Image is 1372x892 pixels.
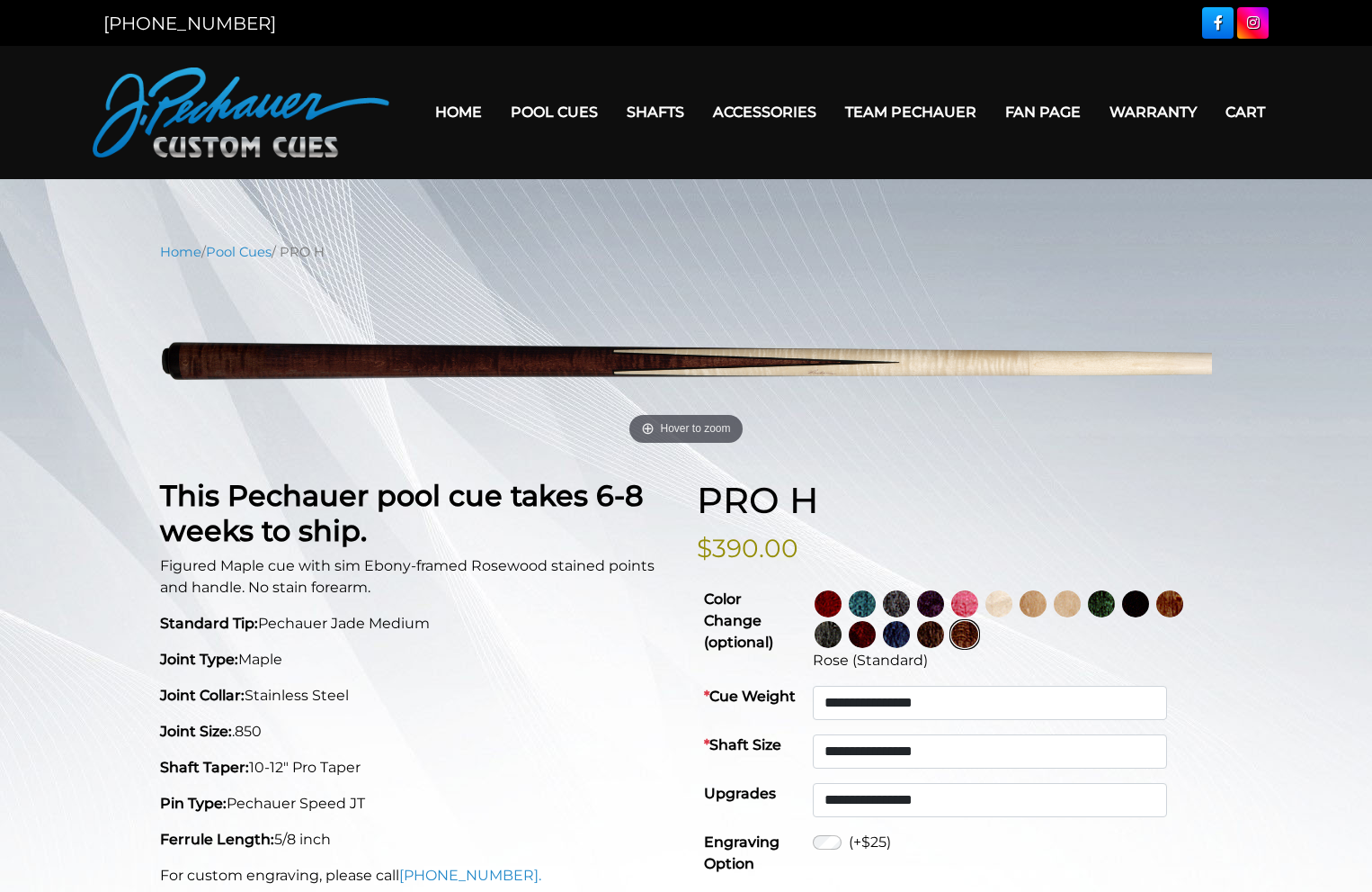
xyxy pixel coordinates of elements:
[815,590,842,617] img: Wine
[160,651,238,668] strong: Joint Type:
[160,649,675,671] p: Maple
[704,590,773,651] strong: Color Change (optional)
[985,590,1012,617] img: No Stain
[1088,590,1115,617] img: Green
[849,621,876,648] img: Burgundy
[93,68,389,158] img: Pechauer Custom Cues
[160,757,675,779] p: 10-12" Pro Taper
[160,721,675,743] p: .850
[421,89,496,135] a: Home
[917,590,944,617] img: Purple
[160,242,1212,262] nav: Breadcrumb
[160,829,675,851] p: 5/8 inch
[831,89,991,135] a: Team Pechauer
[160,275,1212,451] a: Hover to zoom
[612,89,699,135] a: Shafts
[160,795,227,812] strong: Pin Type:
[697,533,798,563] bdi: $390.00
[704,736,781,753] strong: Shaft Size
[917,621,944,648] img: Black Palm
[206,244,272,260] a: Pool Cues
[160,831,274,848] strong: Ferrule Length:
[815,621,842,648] img: Carbon
[813,650,1205,671] div: Rose (Standard)
[160,555,675,599] p: Figured Maple cue with sim Ebony-framed Rosewood stained points and handle. No stain forearm.
[951,590,978,617] img: Pink
[849,832,891,853] label: (+$25)
[704,785,776,802] strong: Upgrades
[1211,89,1279,135] a: Cart
[1020,590,1047,617] img: Natural
[160,685,675,707] p: Stainless Steel
[399,867,541,884] a: [PHONE_NUMBER].
[160,613,675,635] p: Pechauer Jade Medium
[991,89,1095,135] a: Fan Page
[1054,590,1081,617] img: Light Natural
[103,13,276,34] a: [PHONE_NUMBER]
[160,244,201,260] a: Home
[160,793,675,815] p: Pechauer Speed JT
[1095,89,1211,135] a: Warranty
[1156,590,1183,617] img: Chestnut
[704,688,796,705] strong: Cue Weight
[699,89,831,135] a: Accessories
[160,759,249,776] strong: Shaft Taper:
[951,621,978,648] img: Rose
[160,723,232,740] strong: Joint Size:
[1122,590,1149,617] img: Ebony
[160,687,245,704] strong: Joint Collar:
[160,865,675,887] p: For custom engraving, please call
[697,479,1212,522] h1: PRO H
[704,833,780,872] strong: Engraving Option
[160,615,258,632] strong: Standard Tip:
[160,478,644,547] strong: This Pechauer pool cue takes 6-8 weeks to ship.
[496,89,612,135] a: Pool Cues
[883,590,910,617] img: Smoke
[883,621,910,648] img: Blue
[849,590,876,617] img: Turquoise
